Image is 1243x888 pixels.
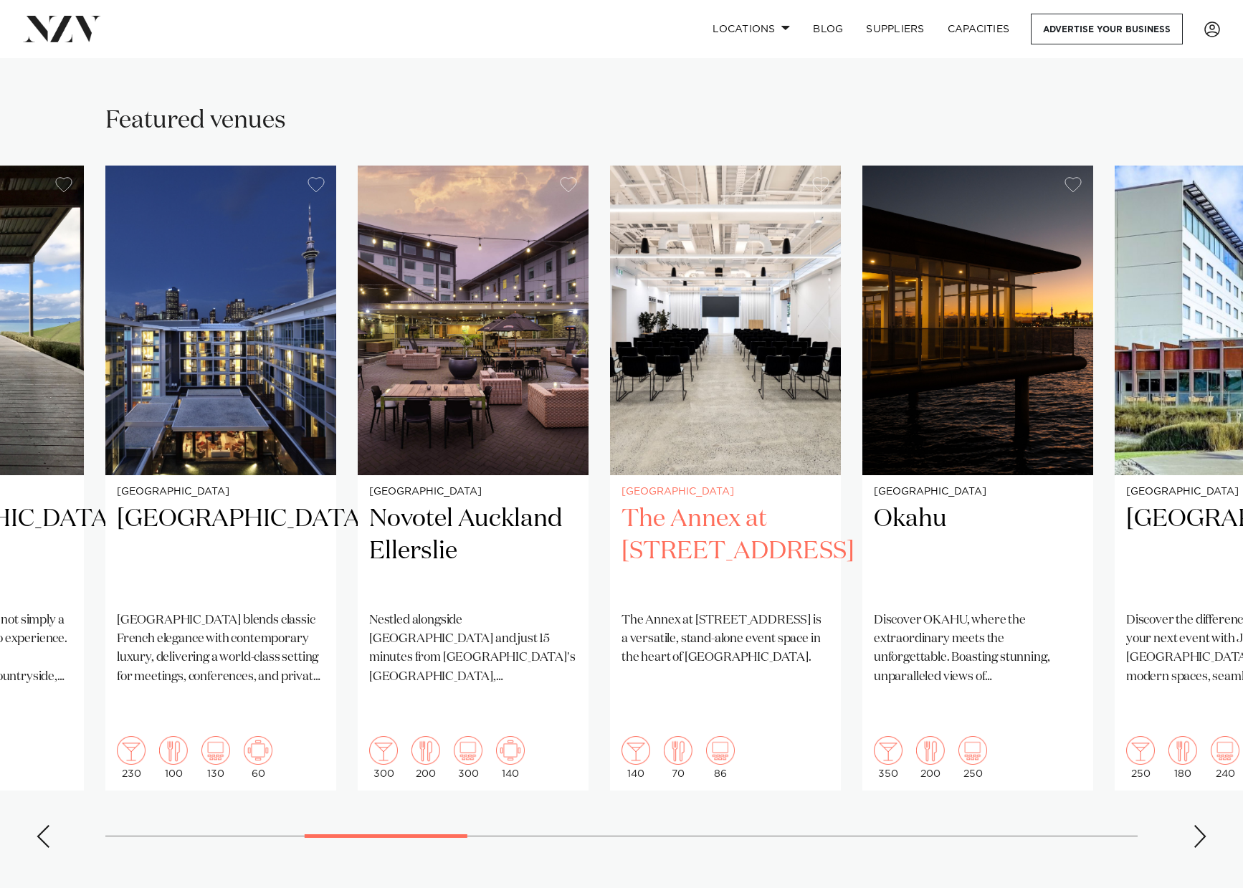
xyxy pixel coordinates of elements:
small: [GEOGRAPHIC_DATA] [369,487,577,497]
small: [GEOGRAPHIC_DATA] [117,487,325,497]
div: 240 [1211,736,1239,779]
div: 250 [958,736,987,779]
img: dining.png [1168,736,1197,765]
img: theatre.png [454,736,482,765]
a: BLOG [801,14,854,44]
div: 60 [244,736,272,779]
div: 130 [201,736,230,779]
h2: [GEOGRAPHIC_DATA] [117,503,325,600]
p: Discover OKAHU, where the extraordinary meets the unforgettable. Boasting stunning, unparalleled ... [874,611,1082,687]
a: SUPPLIERS [854,14,935,44]
img: meeting.png [244,736,272,765]
img: Sofitel Auckland Viaduct Harbour hotel venue [105,166,336,475]
a: [GEOGRAPHIC_DATA] Novotel Auckland Ellerslie Nestled alongside [GEOGRAPHIC_DATA] and just 15 minu... [358,166,589,791]
p: Nestled alongside [GEOGRAPHIC_DATA] and just 15 minutes from [GEOGRAPHIC_DATA]'s [GEOGRAPHIC_DATA... [369,611,577,687]
div: 300 [454,736,482,779]
swiper-slide: 8 / 26 [610,166,841,791]
div: 180 [1168,736,1197,779]
img: cocktail.png [1126,736,1155,765]
div: 140 [496,736,525,779]
small: [GEOGRAPHIC_DATA] [874,487,1082,497]
div: 70 [664,736,692,779]
img: theatre.png [958,736,987,765]
p: [GEOGRAPHIC_DATA] blends classic French elegance with contemporary luxury, delivering a world-cla... [117,611,325,687]
div: 300 [369,736,398,779]
swiper-slide: 6 / 26 [105,166,336,791]
a: [GEOGRAPHIC_DATA] The Annex at [STREET_ADDRESS] The Annex at [STREET_ADDRESS] is a versatile, sta... [610,166,841,791]
h2: Novotel Auckland Ellerslie [369,503,577,600]
h2: The Annex at [STREET_ADDRESS] [621,503,829,600]
p: The Annex at [STREET_ADDRESS] is a versatile, stand-alone event space in the heart of [GEOGRAPHIC... [621,611,829,668]
img: dining.png [916,736,945,765]
img: meeting.png [496,736,525,765]
h2: Featured venues [105,105,286,137]
div: 250 [1126,736,1155,779]
swiper-slide: 9 / 26 [862,166,1093,791]
img: cocktail.png [117,736,146,765]
img: cocktail.png [874,736,903,765]
h2: Okahu [874,503,1082,600]
img: cocktail.png [621,736,650,765]
img: cocktail.png [369,736,398,765]
img: nzv-logo.png [23,16,101,42]
img: dining.png [411,736,440,765]
img: dining.png [664,736,692,765]
small: [GEOGRAPHIC_DATA] [621,487,829,497]
a: Sofitel Auckland Viaduct Harbour hotel venue [GEOGRAPHIC_DATA] [GEOGRAPHIC_DATA] [GEOGRAPHIC_DATA... [105,166,336,791]
div: 200 [916,736,945,779]
div: 100 [159,736,188,779]
img: theatre.png [201,736,230,765]
div: 200 [411,736,440,779]
div: 140 [621,736,650,779]
a: Locations [701,14,801,44]
swiper-slide: 7 / 26 [358,166,589,791]
div: 230 [117,736,146,779]
a: Advertise your business [1031,14,1183,44]
a: [GEOGRAPHIC_DATA] Okahu Discover OKAHU, where the extraordinary meets the unforgettable. Boasting... [862,166,1093,791]
div: 350 [874,736,903,779]
img: dining.png [159,736,188,765]
img: theatre.png [706,736,735,765]
img: theatre.png [1211,736,1239,765]
div: 86 [706,736,735,779]
a: Capacities [936,14,1021,44]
